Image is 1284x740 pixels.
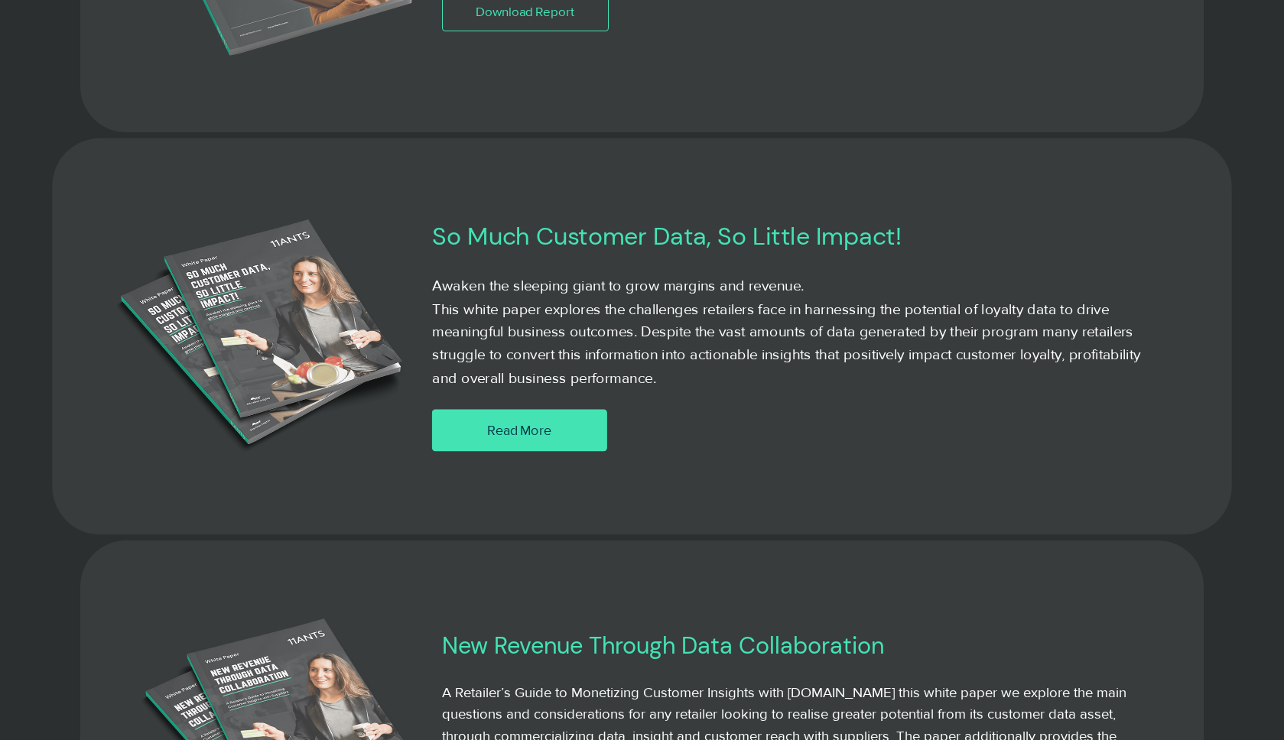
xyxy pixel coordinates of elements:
[432,222,1068,253] h3: So Much Customer Data, So Little Impact!
[432,275,1167,391] p: Awaken the sleeping giant to grow margins and revenue. This white paper explores the challenges r...
[476,2,574,21] span: Download Report
[432,410,606,452] a: Read More
[487,421,551,440] span: Read More
[102,213,421,460] img: 11-ants-Magazine-Cover-Mockup.png
[442,631,1048,660] h3: New Revenue Through Data Collaboration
